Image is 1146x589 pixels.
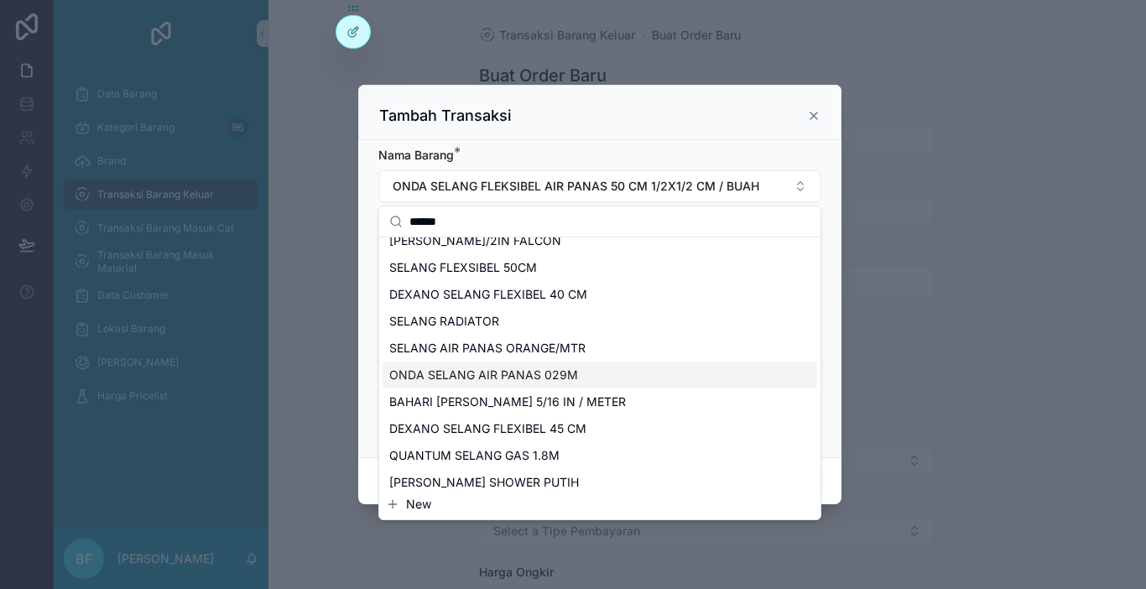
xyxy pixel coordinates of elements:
span: ONDA SELANG FLEKSIBEL AIR PANAS 50 CM 1/2X1/2 CM / BUAH [393,178,759,195]
span: New [406,496,431,513]
span: Nama Barang [378,148,454,162]
span: [PERSON_NAME]/2IN FALCON [389,232,561,249]
h3: Tambah Transaksi [379,106,512,126]
span: ONDA SELANG AIR PANAS 029M [389,367,578,383]
button: Select Button [378,170,821,202]
span: [PERSON_NAME] SHOWER PUTIH [389,474,579,491]
span: BAHARI [PERSON_NAME] 5/16 IN / METER [389,394,626,410]
button: New [386,496,814,513]
span: DEXANO SELANG FLEXIBEL 40 CM [389,286,587,303]
div: Suggestions [379,237,820,489]
span: SELANG RADIATOR [389,313,499,330]
span: QUANTUM SELANG GAS 1.8M [389,447,560,464]
span: DEXANO SELANG FLEXIBEL 45 CM [389,420,586,437]
span: SELANG AIR PANAS ORANGE/MTR [389,340,586,357]
span: SELANG FLEXSIBEL 50CM [389,259,537,276]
